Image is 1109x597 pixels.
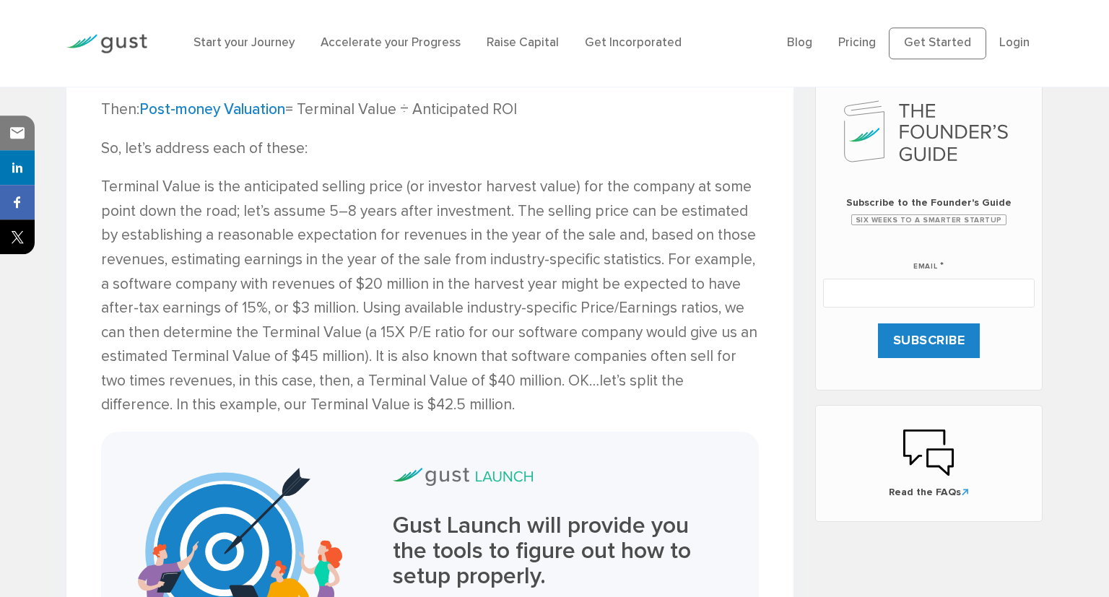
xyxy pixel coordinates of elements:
a: Login [999,35,1030,50]
a: Raise Capital [487,35,559,50]
p: Terminal Value is the anticipated selling price (or investor harvest value) for the company at so... [101,175,759,417]
a: Post-money Valuation [139,100,285,118]
a: Get Started [889,27,986,59]
span: Subscribe to the Founder's Guide [823,196,1035,210]
input: SUBSCRIBE [878,323,980,358]
label: Email [913,244,944,273]
a: Pricing [838,35,876,50]
a: Accelerate your Progress [321,35,461,50]
a: Start your Journey [193,35,295,50]
a: Get Incorporated [585,35,682,50]
img: Gust Logo [66,34,147,53]
p: Then: = Terminal Value ÷ Anticipated ROI [101,97,759,122]
span: Six Weeks to a Smarter Startup [851,214,1006,225]
a: Blog [787,35,812,50]
p: So, let’s address each of these: [101,136,759,161]
span: Read the FAQs [830,485,1028,500]
h3: Gust Launch will provide you the tools to figure out how to setup properly. [393,513,722,589]
a: Read the FAQs [830,427,1028,500]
